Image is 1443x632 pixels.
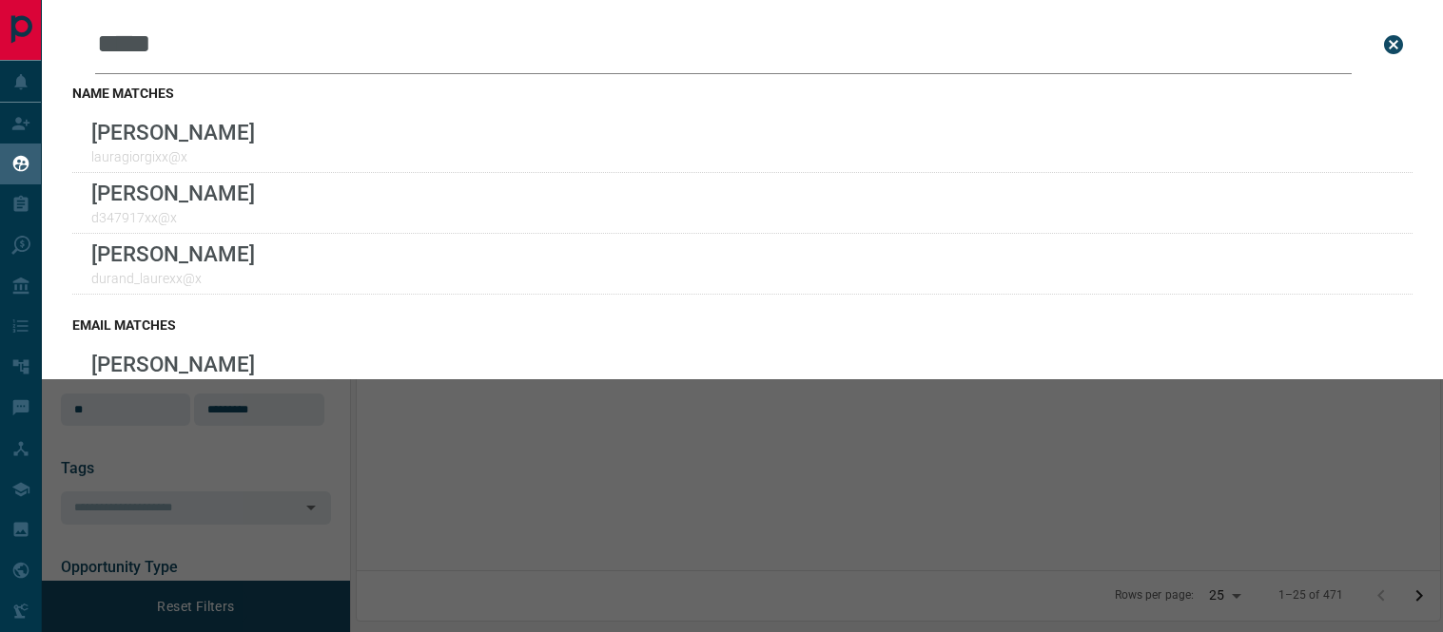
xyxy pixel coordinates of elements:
[72,317,1413,333] h3: email matches
[72,86,1413,101] h3: name matches
[1375,26,1413,64] button: close search bar
[91,352,255,376] p: [PERSON_NAME]
[91,181,255,205] p: [PERSON_NAME]
[91,271,255,286] p: durand_laurexx@x
[91,149,255,164] p: lauragiorgixx@x
[91,120,255,144] p: [PERSON_NAME]
[91,210,255,225] p: d347917xx@x
[91,241,255,266] p: [PERSON_NAME]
